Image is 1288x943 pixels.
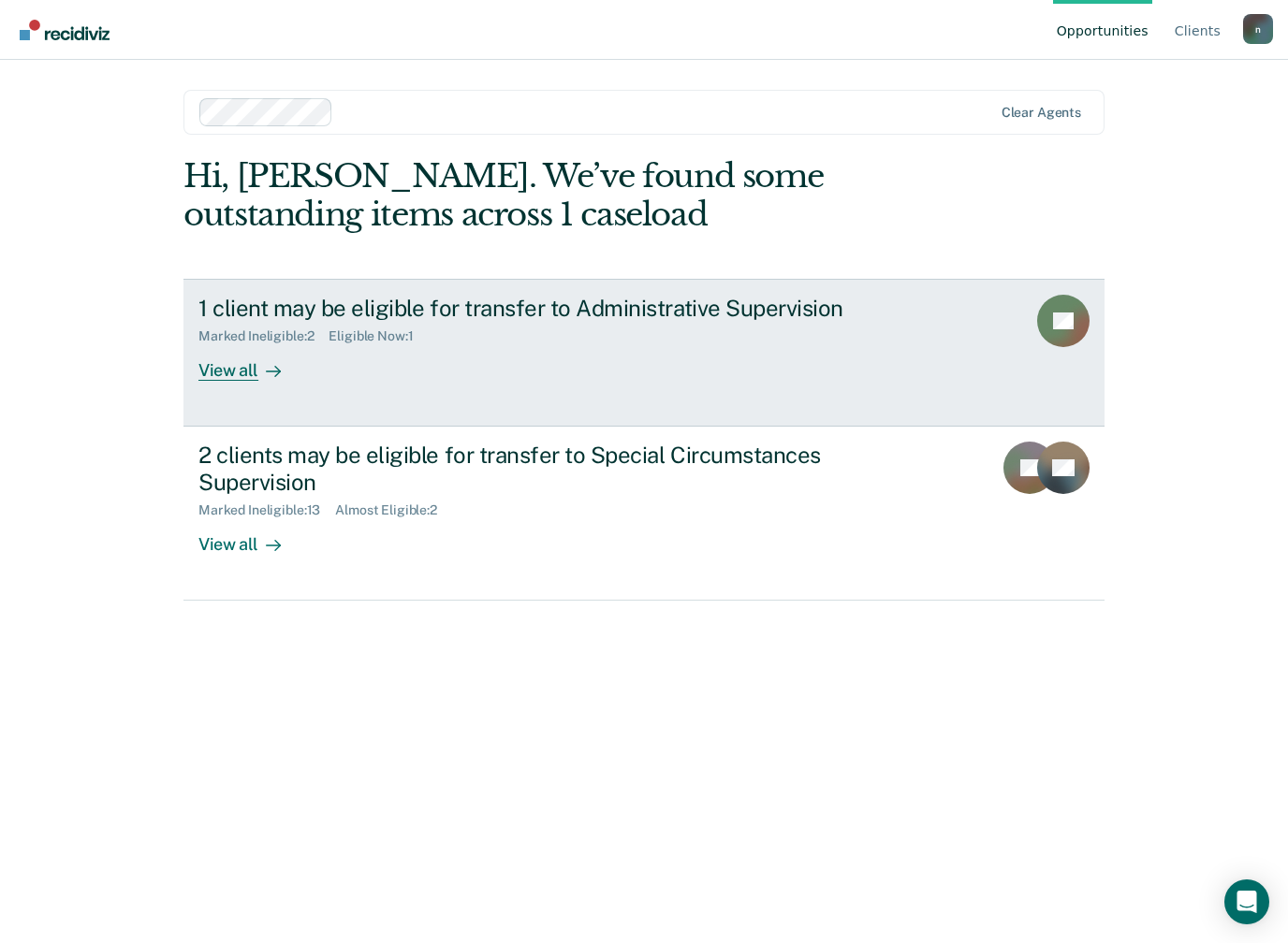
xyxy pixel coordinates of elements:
div: Marked Ineligible : 2 [198,328,329,344]
button: Profile dropdown button [1243,14,1273,44]
div: View all [198,344,303,381]
div: Clear agents [1002,105,1081,121]
div: Almost Eligible : 2 [335,502,452,518]
a: 1 client may be eligible for transfer to Administrative SupervisionMarked Ineligible:2Eligible No... [183,279,1105,427]
div: n [1243,14,1273,44]
a: 2 clients may be eligible for transfer to Special Circumstances SupervisionMarked Ineligible:13Al... [183,427,1105,601]
div: 1 client may be eligible for transfer to Administrative Supervision [198,295,856,322]
div: 2 clients may be eligible for transfer to Special Circumstances Supervision [198,442,856,496]
div: View all [198,518,303,555]
div: Marked Ineligible : 13 [198,502,335,518]
div: Open Intercom Messenger [1224,879,1269,924]
div: Eligible Now : 1 [329,328,428,344]
div: Hi, [PERSON_NAME]. We’ve found some outstanding items across 1 caseload [183,157,920,234]
img: Recidiviz [20,20,110,40]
